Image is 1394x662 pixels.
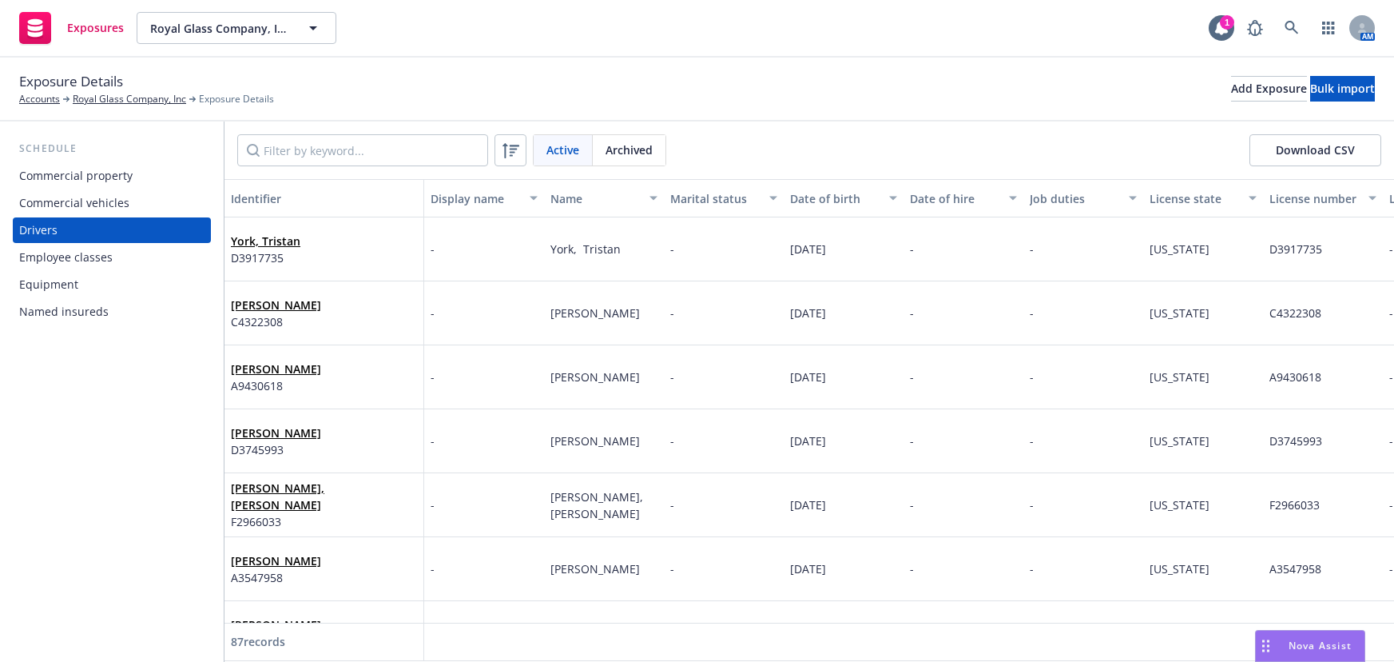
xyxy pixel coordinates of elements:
span: F2966033 [231,513,417,530]
span: - [910,433,914,449]
div: Identifier [231,190,417,207]
span: D3745993 [1269,433,1322,449]
div: 1 [1220,15,1234,30]
span: [PERSON_NAME] [231,552,321,569]
button: Name [544,179,664,217]
span: C4322308 [231,313,321,330]
a: Report a Bug [1239,12,1271,44]
span: 87 records [231,634,285,649]
button: Add Exposure [1231,76,1307,102]
span: [DATE] [790,369,826,385]
button: Royal Glass Company, Inc [137,12,336,44]
span: - [1389,241,1393,257]
a: Employee classes [13,245,211,270]
a: Accounts [19,92,60,106]
a: Named insureds [13,299,211,325]
span: [PERSON_NAME] [231,616,321,633]
div: Name [550,190,640,207]
button: License state [1143,179,1263,217]
span: D3917735 [1269,241,1322,257]
button: Marital status [664,179,784,217]
span: York, Tristan [550,241,621,257]
div: Schedule [13,141,211,157]
a: Commercial property [13,163,211,189]
span: Exposure Details [199,92,274,106]
div: Commercial property [19,163,133,189]
div: Job duties [1030,190,1119,207]
div: Drag to move [1256,631,1276,661]
button: Nova Assist [1255,630,1365,662]
span: [US_STATE] [1150,369,1209,385]
a: Search [1276,12,1308,44]
span: [PERSON_NAME], [PERSON_NAME] [550,489,649,521]
div: Commercial vehicles [19,190,129,216]
span: - [431,433,435,449]
span: - [1030,369,1034,385]
span: A3547958 [231,569,321,586]
span: F2966033 [1269,497,1320,512]
span: - [1389,497,1393,512]
a: [PERSON_NAME] [231,617,321,632]
a: [PERSON_NAME] [231,425,321,441]
span: A9430618 [231,377,321,394]
span: York, Tristan [231,233,300,249]
button: Bulk import [1310,76,1375,102]
span: - [670,497,674,512]
span: - [1030,241,1034,257]
span: Royal Glass Company, Inc [150,20,288,37]
span: - [431,496,435,513]
span: A9430618 [1269,369,1321,385]
span: [US_STATE] [1150,497,1209,512]
a: [PERSON_NAME] [231,361,321,377]
span: [DATE] [790,433,826,449]
span: [PERSON_NAME] [550,369,640,385]
span: D3745993 [231,441,321,458]
span: [PERSON_NAME], [PERSON_NAME] [231,480,417,513]
div: Equipment [19,272,78,297]
span: - [1389,561,1393,576]
a: [PERSON_NAME], [PERSON_NAME] [231,481,324,512]
span: Active [546,142,579,158]
span: - [670,433,674,449]
span: - [1030,433,1034,449]
div: Drivers [19,217,58,243]
div: Display name [431,190,520,207]
button: Date of birth [784,179,904,217]
span: - [670,241,674,257]
span: [PERSON_NAME] [550,561,640,576]
span: A3547958 [1269,561,1321,576]
div: License number [1269,190,1359,207]
a: Switch app [1313,12,1344,44]
span: Nova Assist [1289,639,1352,652]
span: [PERSON_NAME] [550,433,640,449]
span: - [670,561,674,576]
div: License state [1150,190,1239,207]
button: Identifier [224,179,424,217]
a: Drivers [13,217,211,243]
div: Employee classes [19,245,113,270]
span: [US_STATE] [1150,305,1209,321]
span: [PERSON_NAME] [231,361,321,377]
span: - [910,561,914,576]
span: - [1030,561,1034,576]
span: Exposures [67,22,124,34]
span: [PERSON_NAME] [231,425,321,441]
span: D3917735 [231,249,300,266]
span: - [910,497,914,512]
span: [DATE] [790,561,826,576]
span: - [1389,369,1393,385]
span: - [670,305,674,321]
span: - [910,305,914,321]
span: - [431,369,435,385]
div: Named insureds [19,299,109,325]
a: Commercial vehicles [13,190,211,216]
a: Exposures [13,6,130,50]
span: [DATE] [790,305,826,321]
span: [PERSON_NAME] [550,305,640,321]
button: Date of hire [904,179,1023,217]
span: - [1030,497,1034,512]
span: [US_STATE] [1150,433,1209,449]
span: - [1030,305,1034,321]
span: Archived [606,142,653,158]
